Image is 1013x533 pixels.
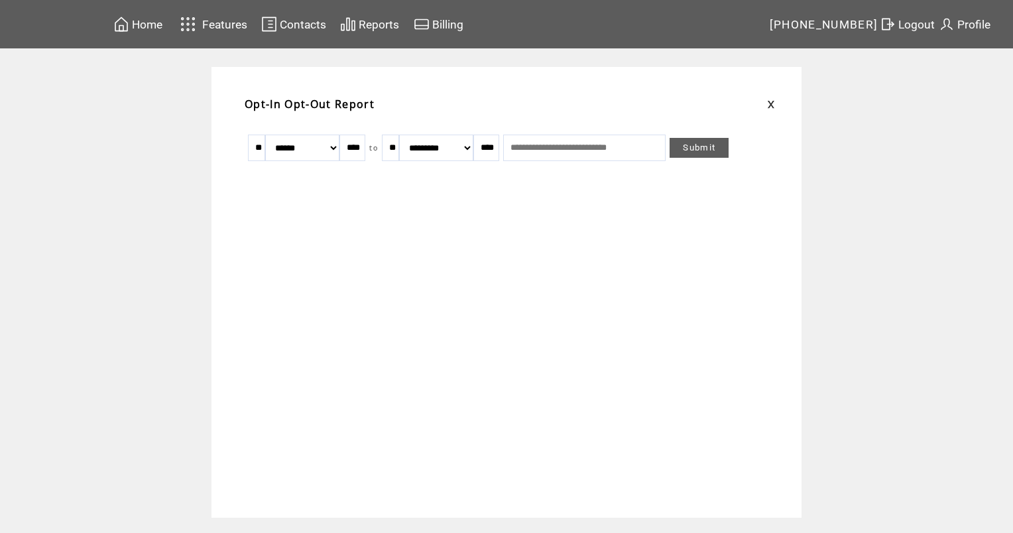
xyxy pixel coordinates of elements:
[113,16,129,32] img: home.svg
[937,14,992,34] a: Profile
[338,14,401,34] a: Reports
[670,138,729,158] a: Submit
[898,18,935,31] span: Logout
[359,18,399,31] span: Reports
[174,11,249,37] a: Features
[132,18,162,31] span: Home
[412,14,465,34] a: Billing
[280,18,326,31] span: Contacts
[245,97,375,111] span: Opt-In Opt-Out Report
[880,16,896,32] img: exit.svg
[432,18,463,31] span: Billing
[261,16,277,32] img: contacts.svg
[957,18,990,31] span: Profile
[939,16,955,32] img: profile.svg
[414,16,430,32] img: creidtcard.svg
[176,13,200,35] img: features.svg
[369,143,378,152] span: to
[340,16,356,32] img: chart.svg
[770,18,878,31] span: [PHONE_NUMBER]
[111,14,164,34] a: Home
[202,18,247,31] span: Features
[259,14,328,34] a: Contacts
[878,14,937,34] a: Logout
